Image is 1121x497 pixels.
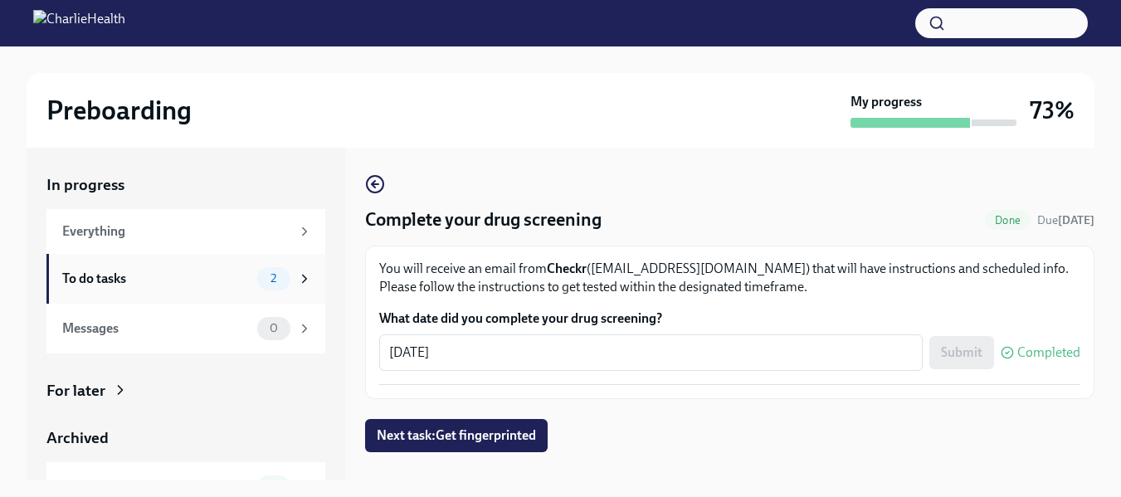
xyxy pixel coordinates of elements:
[46,380,105,402] div: For later
[33,10,125,37] img: CharlieHealth
[62,270,251,288] div: To do tasks
[46,380,325,402] a: For later
[46,174,325,196] a: In progress
[62,319,251,338] div: Messages
[46,304,325,353] a: Messages0
[985,214,1031,227] span: Done
[1017,346,1080,359] span: Completed
[1037,212,1094,228] span: August 25th, 2025 09:00
[46,427,325,449] a: Archived
[46,94,192,127] h2: Preboarding
[260,322,288,334] span: 0
[850,93,922,111] strong: My progress
[365,207,602,232] h4: Complete your drug screening
[1037,213,1094,227] span: Due
[62,222,290,241] div: Everything
[62,478,251,496] div: Completed tasks
[1058,213,1094,227] strong: [DATE]
[379,260,1080,296] p: You will receive an email from ([EMAIL_ADDRESS][DOMAIN_NAME]) that will have instructions and sch...
[547,261,587,276] strong: Checkr
[365,419,548,452] button: Next task:Get fingerprinted
[377,427,536,444] span: Next task : Get fingerprinted
[379,309,1080,328] label: What date did you complete your drug screening?
[261,272,286,285] span: 2
[46,254,325,304] a: To do tasks2
[389,343,913,363] textarea: [DATE]
[46,209,325,254] a: Everything
[1030,95,1075,125] h3: 73%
